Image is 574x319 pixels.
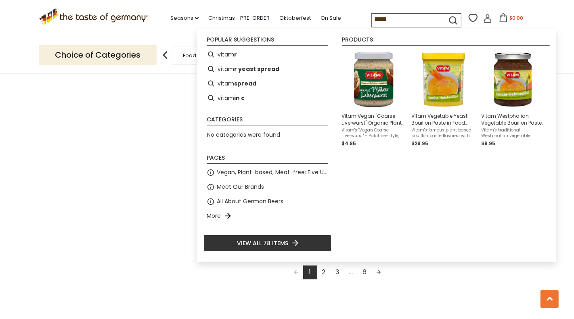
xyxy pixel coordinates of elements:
[203,76,331,91] li: vitam spread
[183,52,230,58] a: Food By Category
[321,14,341,23] a: On Sale
[217,182,264,192] a: Meet Our Brands
[203,194,331,209] li: All About German Beers
[344,265,358,279] span: ...
[482,140,496,147] span: $8.95
[412,127,475,139] span: Vitam's famous plant based bouillon paste flavored with nutritonal yeast - a convenient way to ma...
[342,140,356,147] span: $4.95
[494,13,528,25] button: $0.00
[234,50,237,59] b: r
[203,180,331,194] li: Meet Our Brands
[482,127,545,139] span: Vitam's traditional Westphalian vegetable bouillon has been highly popular in [GEOGRAPHIC_DATA] f...
[409,47,478,151] li: Vitam Vegetable Yeast Bouillon Paste in Food Service Tub, 2.2lbs
[207,155,328,164] li: Pages
[482,50,545,148] a: Vitam Westphalian Vegetable Bouillon Paste, 5.3 ozVitam's traditional Westphalian vegetable bouil...
[39,45,157,65] p: Choice of Categories
[412,140,429,147] span: $29.95
[203,91,331,105] li: vitamin c
[207,117,328,125] li: Categories
[482,113,545,126] span: Vitam Westphalian Vegetable Bouillon Paste, 5.3 oz
[279,14,311,23] a: Oktoberfest
[339,47,409,151] li: Vitam Vegan "Coarse Liverwurst" Organic Plant Based Savory Spread, 4.2 oz
[372,265,385,279] a: Next page
[207,37,328,46] li: Popular suggestions
[358,265,372,279] a: 6
[478,47,548,151] li: Vitam Westphalian Vegetable Bouillon Paste, 5.3 oz
[234,79,256,88] b: spread
[342,50,405,148] a: Vitam Vegan "Coarse Liverwurst" Organic Plant Based Savory Spread, 4.2 ozVitam's "Vegan Coarse Li...
[217,168,328,177] a: Vegan, Plant-based, Meat-free: Five Up and Coming Brands
[203,209,331,223] li: More
[217,197,283,206] a: All About German Beers
[228,265,446,281] div: Pagination
[157,47,173,63] img: previous arrow
[170,14,199,23] a: Seasons
[342,127,405,139] span: Vitam's "Vegan Coarse Liverwurst" - Palatine-style, tastes exactly like the well known coarsely g...
[412,50,475,148] a: Vitam Vegetable Yeast Bouillon Paste in Food Service Tub, 2.2lbsVitam's famous plant based bouill...
[203,47,331,62] li: vitam r
[208,14,270,23] a: Christmas - PRE-ORDER
[234,65,279,74] b: r yeast spread
[197,29,556,261] div: Instant Search Results
[234,94,245,103] b: in c
[342,113,405,126] span: Vitam Vegan "Coarse Liverwurst" Organic Plant Based Savory Spread, 4.2 oz
[203,62,331,76] li: vitam r yeast spread
[237,239,288,248] span: View all 78 items
[342,37,550,46] li: Products
[331,265,344,279] a: 3
[203,165,331,180] li: Vegan, Plant-based, Meat-free: Five Up and Coming Brands
[303,265,317,279] a: 1
[203,235,331,252] li: View all 78 items
[412,113,475,126] span: Vitam Vegetable Yeast Bouillon Paste in Food Service Tub, 2.2lbs
[317,265,331,279] a: 2
[509,15,523,21] span: $0.00
[207,131,280,139] span: No categories were found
